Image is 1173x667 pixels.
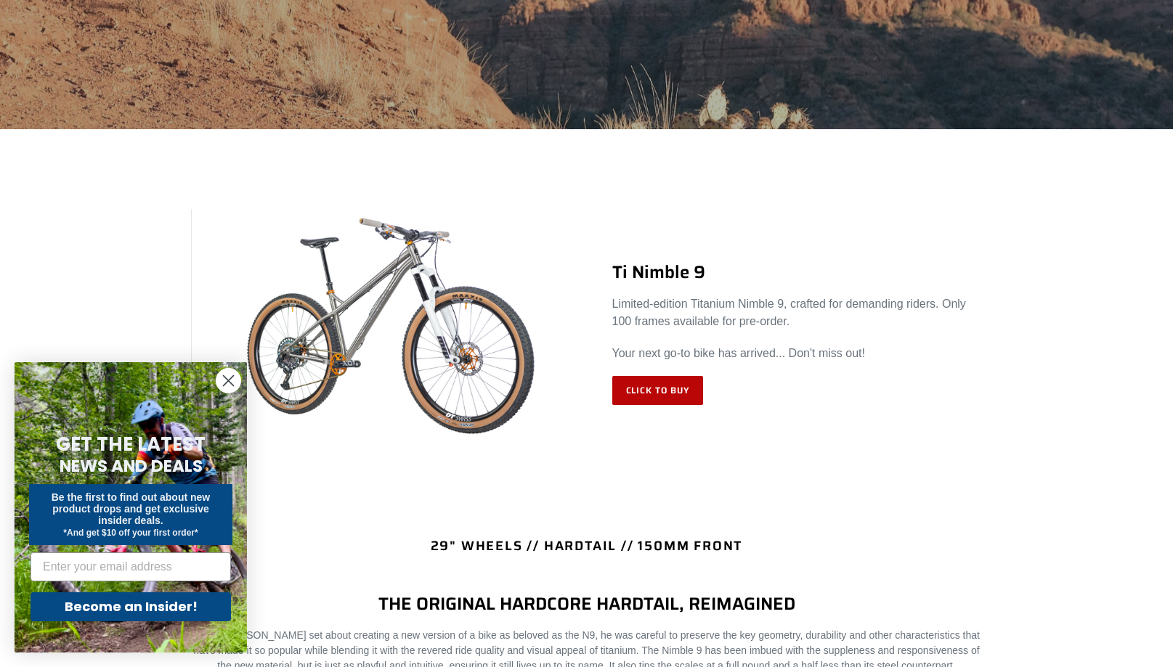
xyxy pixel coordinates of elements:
h4: 29" WHEELS // HARDTAIL // 150MM FRONT [191,539,983,555]
span: *And get $10 off your first order* [63,528,198,538]
p: Your next go-to bike has arrived... Don't miss out! [612,345,983,362]
a: Click to Buy: TI NIMBLE 9 [612,376,704,405]
h2: Ti Nimble 9 [612,262,983,283]
span: GET THE LATEST [56,431,206,457]
button: Close dialog [216,368,241,393]
h4: THE ORIGINAL HARDCORE HARDTAIL, REIMAGINED [191,594,983,615]
p: Limited-edition Titanium Nimble 9, crafted for demanding riders. Only 100 frames available for pr... [612,295,983,330]
span: NEWS AND DEALS [60,454,203,478]
span: Be the first to find out about new product drops and get exclusive insider deals. [52,491,211,526]
input: Enter your email address [31,552,231,581]
button: Become an Insider! [31,592,231,621]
